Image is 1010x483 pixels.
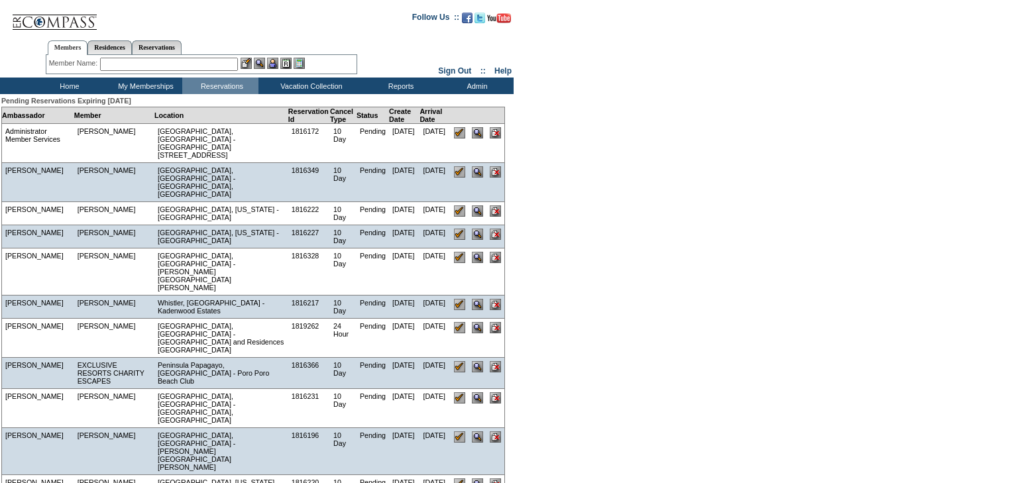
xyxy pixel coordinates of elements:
[288,389,330,428] td: 1816231
[357,295,389,319] td: Pending
[472,166,483,178] input: View
[490,431,501,443] input: Cancel
[288,225,330,248] td: 1816227
[2,358,74,389] td: [PERSON_NAME]
[475,13,485,23] img: Follow us on Twitter
[490,205,501,217] input: Cancel
[280,58,292,69] img: Reservations
[288,319,330,358] td: 1819262
[389,225,420,248] td: [DATE]
[2,295,74,319] td: [PERSON_NAME]
[74,389,154,428] td: [PERSON_NAME]
[389,428,420,475] td: [DATE]
[454,299,465,310] input: Confirm
[420,389,451,428] td: [DATE]
[490,299,501,310] input: Cancel
[288,163,330,202] td: 1816349
[330,319,357,358] td: 24 Hour
[490,322,501,333] input: Cancel
[1,97,131,105] span: Pending Reservations Expiring [DATE]
[487,17,511,25] a: Subscribe to our YouTube Channel
[154,225,288,248] td: [GEOGRAPHIC_DATA], [US_STATE] - [GEOGRAPHIC_DATA]
[330,358,357,389] td: 10 Day
[454,166,465,178] input: Confirm
[472,431,483,443] input: View
[389,202,420,225] td: [DATE]
[480,66,486,76] span: ::
[437,78,514,94] td: Admin
[357,225,389,248] td: Pending
[132,40,182,54] a: Reservations
[182,78,258,94] td: Reservations
[154,248,288,295] td: [GEOGRAPHIC_DATA], [GEOGRAPHIC_DATA] - [PERSON_NAME][GEOGRAPHIC_DATA][PERSON_NAME]
[361,78,437,94] td: Reports
[475,17,485,25] a: Follow us on Twitter
[74,107,154,124] td: Member
[357,248,389,295] td: Pending
[420,107,451,124] td: Arrival Date
[74,319,154,358] td: [PERSON_NAME]
[241,58,252,69] img: b_edit.gif
[472,229,483,240] input: View
[74,428,154,475] td: [PERSON_NAME]
[288,107,330,124] td: Reservation Id
[357,389,389,428] td: Pending
[288,248,330,295] td: 1816328
[420,202,451,225] td: [DATE]
[74,124,154,163] td: [PERSON_NAME]
[472,392,483,403] input: View
[490,229,501,240] input: Cancel
[389,358,420,389] td: [DATE]
[472,205,483,217] input: View
[330,202,357,225] td: 10 Day
[294,58,305,69] img: b_calculator.gif
[472,322,483,333] input: View
[288,295,330,319] td: 1816217
[2,428,74,475] td: [PERSON_NAME]
[454,252,465,263] input: Confirm
[389,124,420,163] td: [DATE]
[490,166,501,178] input: Cancel
[472,299,483,310] input: View
[420,225,451,248] td: [DATE]
[462,13,473,23] img: Become our fan on Facebook
[420,248,451,295] td: [DATE]
[389,319,420,358] td: [DATE]
[420,428,451,475] td: [DATE]
[87,40,132,54] a: Residences
[330,225,357,248] td: 10 Day
[357,163,389,202] td: Pending
[154,107,288,124] td: Location
[357,428,389,475] td: Pending
[462,17,473,25] a: Become our fan on Facebook
[330,428,357,475] td: 10 Day
[11,3,97,30] img: Compass Home
[389,163,420,202] td: [DATE]
[288,358,330,389] td: 1816366
[420,319,451,358] td: [DATE]
[330,107,357,124] td: Cancel Type
[490,127,501,138] input: Cancel
[389,389,420,428] td: [DATE]
[330,295,357,319] td: 10 Day
[472,361,483,372] input: View
[330,389,357,428] td: 10 Day
[106,78,182,94] td: My Memberships
[454,205,465,217] input: Confirm
[330,124,357,163] td: 10 Day
[254,58,265,69] img: View
[487,13,511,23] img: Subscribe to our YouTube Channel
[49,58,100,69] div: Member Name:
[389,295,420,319] td: [DATE]
[74,295,154,319] td: [PERSON_NAME]
[438,66,471,76] a: Sign Out
[357,358,389,389] td: Pending
[258,78,361,94] td: Vacation Collection
[494,66,512,76] a: Help
[330,248,357,295] td: 10 Day
[454,127,465,138] input: Confirm
[420,163,451,202] td: [DATE]
[74,202,154,225] td: [PERSON_NAME]
[454,322,465,333] input: Confirm
[454,361,465,372] input: Confirm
